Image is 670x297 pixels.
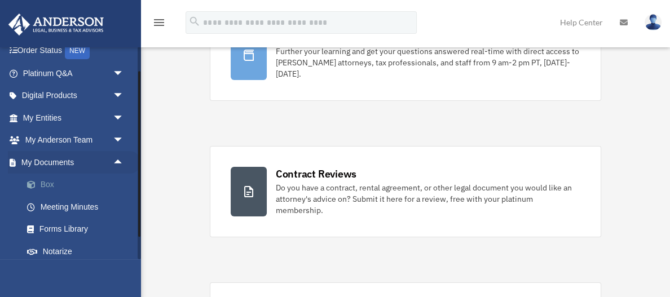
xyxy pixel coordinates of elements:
[152,16,166,29] i: menu
[276,182,580,216] div: Do you have a contract, rental agreement, or other legal document you would like an attorney's ad...
[113,129,135,152] span: arrow_drop_down
[8,39,141,63] a: Order StatusNEW
[16,218,141,241] a: Forms Library
[16,174,141,196] a: Box
[8,107,141,129] a: My Entitiesarrow_drop_down
[113,151,135,174] span: arrow_drop_up
[65,42,90,59] div: NEW
[8,151,141,174] a: My Documentsarrow_drop_up
[210,10,601,101] a: Platinum Knowledge Room Further your learning and get your questions answered real-time with dire...
[5,14,107,36] img: Anderson Advisors Platinum Portal
[16,240,141,263] a: Notarize
[276,46,580,79] div: Further your learning and get your questions answered real-time with direct access to [PERSON_NAM...
[645,14,662,30] img: User Pic
[8,129,141,152] a: My Anderson Teamarrow_drop_down
[188,15,201,28] i: search
[8,62,141,85] a: Platinum Q&Aarrow_drop_down
[113,107,135,130] span: arrow_drop_down
[16,196,141,218] a: Meeting Minutes
[276,167,356,181] div: Contract Reviews
[113,62,135,85] span: arrow_drop_down
[210,146,601,237] a: Contract Reviews Do you have a contract, rental agreement, or other legal document you would like...
[8,85,141,107] a: Digital Productsarrow_drop_down
[113,85,135,108] span: arrow_drop_down
[152,20,166,29] a: menu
